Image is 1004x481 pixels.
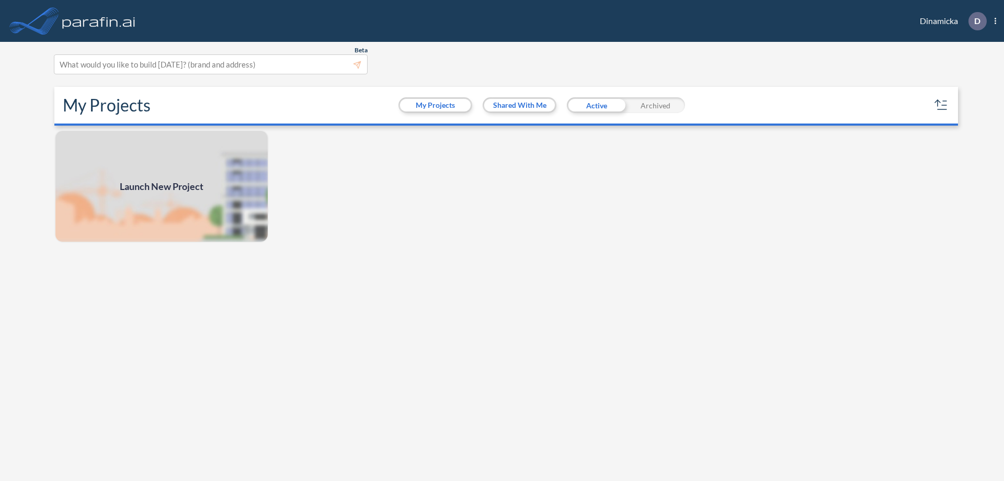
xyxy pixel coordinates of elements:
[484,99,555,111] button: Shared With Me
[904,12,996,30] div: Dinamicka
[63,95,151,115] h2: My Projects
[54,130,269,243] a: Launch New Project
[60,10,138,31] img: logo
[626,97,685,113] div: Archived
[120,180,203,194] span: Launch New Project
[933,97,950,114] button: sort
[54,130,269,243] img: add
[400,99,471,111] button: My Projects
[567,97,626,113] div: Active
[974,16,980,26] p: D
[355,46,368,54] span: Beta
